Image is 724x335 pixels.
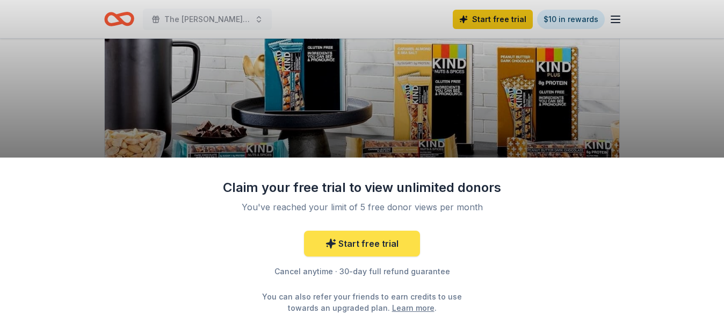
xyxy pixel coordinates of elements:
[392,302,435,313] a: Learn more
[304,231,420,256] a: Start free trial
[235,201,489,213] div: You've reached your limit of 5 free donor views per month
[222,179,502,196] div: Claim your free trial to view unlimited donors
[222,265,502,278] div: Cancel anytime · 30-day full refund guarantee
[252,291,472,313] div: You can also refer your friends to earn credits to use towards an upgraded plan. .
